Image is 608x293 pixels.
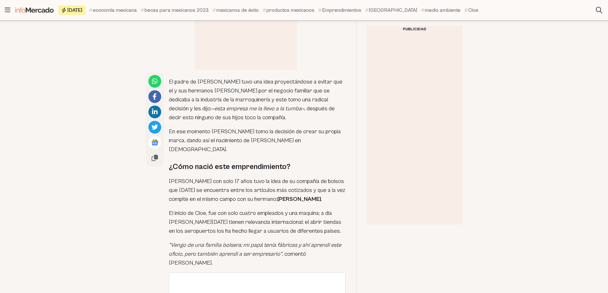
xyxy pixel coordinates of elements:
[169,209,346,236] p: El inicio de Cloe, fue con solo cuatro empleados y una maquina; a día [PERSON_NAME][DATE] tienen ...
[93,6,137,14] span: economía mexicana
[141,6,209,14] a: becas para mexicanos 2023
[369,6,417,14] span: [GEOGRAPHIC_DATA]
[169,241,346,267] p: , comentó [PERSON_NAME].
[425,6,461,14] span: medio ambiente
[67,8,82,13] span: [DATE]
[464,6,478,14] a: Cloe
[367,26,462,33] div: Publicidad
[365,6,417,14] a: [GEOGRAPHIC_DATA]
[216,6,259,14] span: mexicanos de éxito
[213,6,259,14] a: mexicanos de éxito
[169,127,346,154] p: En ese momento [PERSON_NAME] tomo la decisión de crear su propia marca, dando así el nacimiento d...
[277,196,321,202] strong: [PERSON_NAME]
[169,242,341,257] em: “Vengo de una familia bolsera; mi papá tenía fábricas y ahí aprendí este oficio, pero también apr...
[212,105,304,112] em: «esta empresa me la llevo a la tumba»
[367,33,462,224] iframe: Advertisement
[169,177,346,204] p: [PERSON_NAME] con solo 17 años tuvo la idea de su compañía de bolsos que [DATE] se encuentra entr...
[89,6,137,14] a: economía mexicana
[468,6,478,14] span: Cloe
[169,162,346,172] h2: ¿Cómo nació este emprendimiento?
[263,6,314,14] a: productos mexicanos
[169,77,346,122] p: El padre de [PERSON_NAME] tuvo una idea proyectándose a evitar que el y sus hermanos [PERSON_NAME...
[318,6,361,14] a: Emprendimientos
[145,6,209,14] span: becas para mexicanos 2023
[322,6,361,14] span: Emprendimientos
[421,6,461,14] a: medio ambiente
[15,7,54,13] img: Infomercado México logo
[266,6,314,14] span: productos mexicanos
[151,139,159,146] img: Google News logo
